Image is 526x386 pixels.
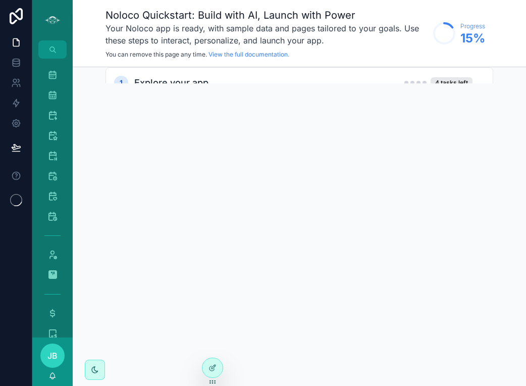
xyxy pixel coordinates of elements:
[208,51,289,58] a: View the full documentation.
[47,350,58,362] span: JB
[32,59,73,337] div: scrollable content
[106,22,428,46] h3: Your Noloco app is ready, with sample data and pages tailored to your goals. Use these steps to i...
[44,12,61,28] img: App logo
[460,22,485,30] span: Progress
[106,8,428,22] h1: Noloco Quickstart: Build with AI, Launch with Power
[460,30,485,46] span: 15 %
[106,51,207,58] span: You can remove this page any time.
